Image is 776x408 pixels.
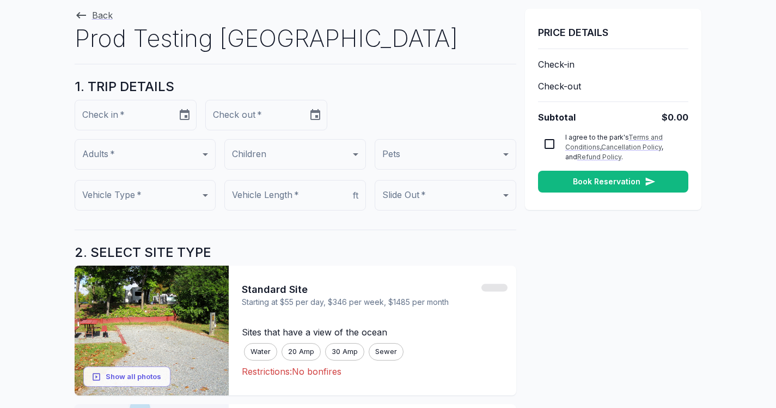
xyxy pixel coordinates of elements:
span: 30 Amp [326,346,364,357]
img: Standard Site [75,266,229,396]
button: Show all photos [83,367,170,387]
h5: 1. TRIP DETAILS [75,73,516,100]
p: ft [353,189,358,202]
p: Sites that have a view of the ocean [242,326,503,339]
p: Restrictions: No bonfires [242,365,503,378]
span: $0.00 [662,111,688,124]
a: Cancellation Policy [601,143,662,151]
span: 20 Amp [282,346,320,357]
span: Starting at $55 per day, $346 per week, $1485 per month [242,296,481,308]
button: Choose date [174,104,195,126]
h6: PRICE DETAILS [538,26,689,40]
span: Water [245,346,277,357]
a: Back [75,10,113,21]
span: Subtotal [538,111,576,124]
h5: 2. SELECT SITE TYPE [75,239,516,266]
span: I agree to the park's , , and . [565,133,665,161]
span: Check-out [538,80,581,93]
a: Refund Policy [577,153,621,161]
a: Terms and Conditions [565,133,663,151]
span: Sewer [369,346,403,357]
h1: Prod Testing [GEOGRAPHIC_DATA] [75,22,516,55]
button: Book Reservation [538,171,689,193]
span: Check-in [538,58,575,71]
button: Choose date [304,104,326,126]
span: Standard Site [242,283,481,297]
